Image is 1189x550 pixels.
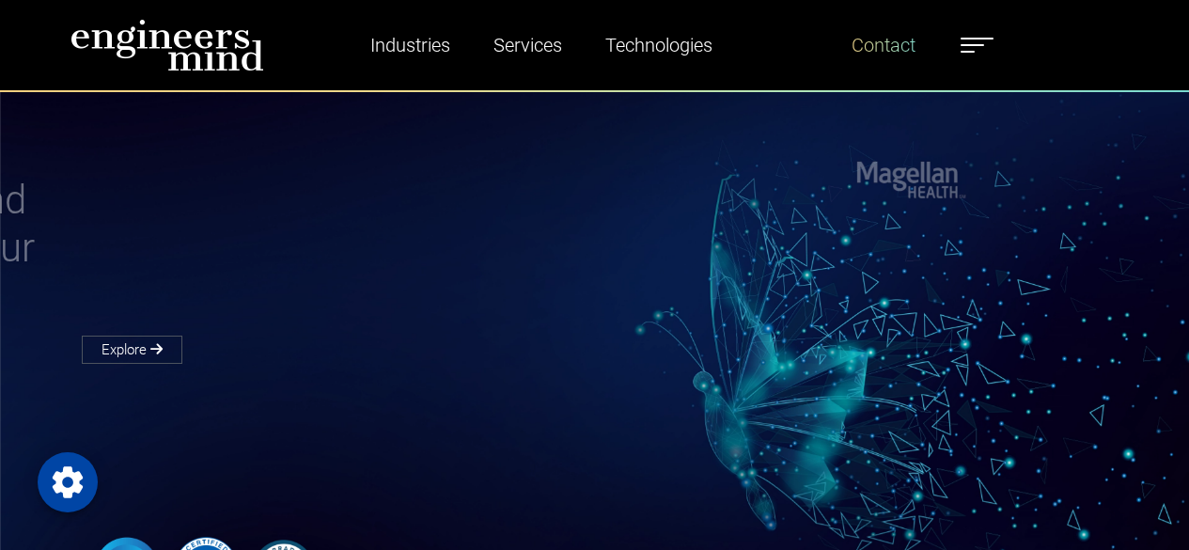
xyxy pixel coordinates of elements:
[844,24,923,67] a: Contact
[486,24,570,67] a: Services
[82,336,182,364] a: Explore
[82,177,595,319] h1: and your Enterprise
[363,24,458,67] a: Industries
[598,24,720,67] a: Technologies
[82,177,265,223] span: Reimagine
[70,19,264,71] img: logo
[82,225,262,271] span: Transform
